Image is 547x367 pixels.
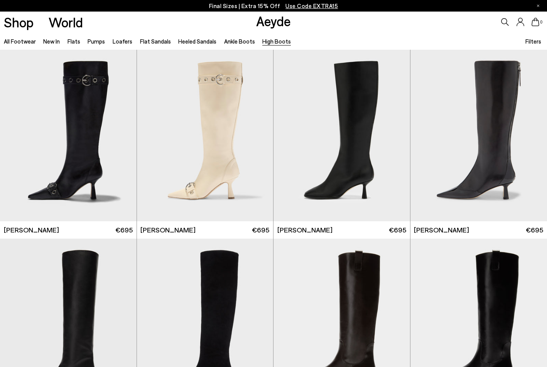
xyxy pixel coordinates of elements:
[68,38,80,45] a: Flats
[140,225,196,235] span: [PERSON_NAME]
[113,38,132,45] a: Loafers
[88,38,105,45] a: Pumps
[43,38,60,45] a: New In
[49,15,83,29] a: World
[115,225,133,235] span: €695
[273,221,410,239] a: [PERSON_NAME] €695
[539,20,543,24] span: 0
[277,225,333,235] span: [PERSON_NAME]
[262,38,291,45] a: High Boots
[532,18,539,26] a: 0
[209,1,338,11] p: Final Sizes | Extra 15% Off
[414,225,469,235] span: [PERSON_NAME]
[137,50,273,221] img: Vivian Eyelet High Boots
[140,38,171,45] a: Flat Sandals
[178,38,216,45] a: Heeled Sandals
[389,225,406,235] span: €695
[256,13,291,29] a: Aeyde
[526,225,543,235] span: €695
[273,50,410,221] img: Catherine High Sock Boots
[4,225,59,235] span: [PERSON_NAME]
[252,225,269,235] span: €695
[285,2,338,9] span: Navigate to /collections/ss25-final-sizes
[137,221,273,239] a: [PERSON_NAME] €695
[4,38,36,45] a: All Footwear
[525,38,541,45] span: Filters
[4,15,34,29] a: Shop
[224,38,255,45] a: Ankle Boots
